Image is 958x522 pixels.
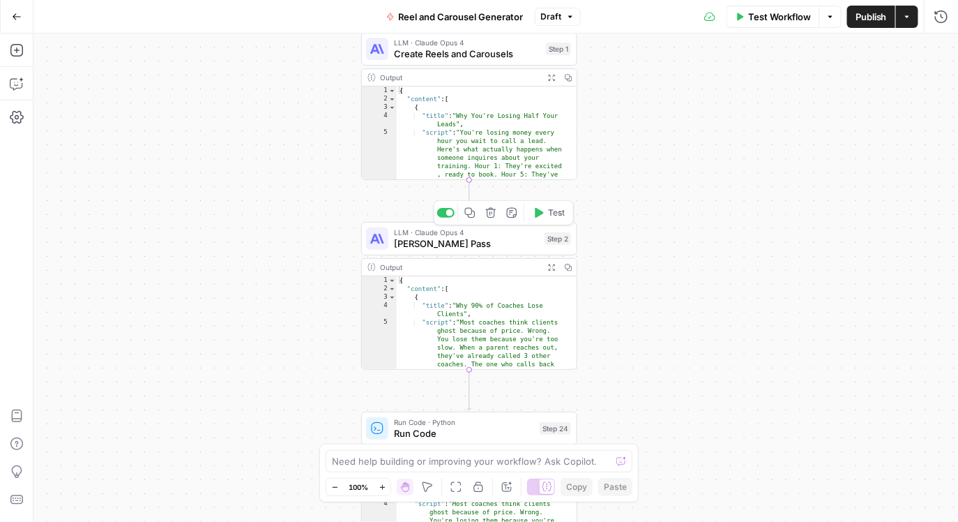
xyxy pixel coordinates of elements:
div: LLM · Claude Opus 4[PERSON_NAME] PassStep 2TestOutput{ "content":[ { "title":"Why 90% of Coaches ... [361,222,577,370]
span: Toggle code folding, rows 3 through 13 [388,293,396,301]
span: Draft [541,10,562,23]
div: Step 2 [545,232,571,245]
span: Toggle code folding, rows 1 through 110 [388,87,396,95]
div: 2 [362,95,397,103]
span: Toggle code folding, rows 2 through 120 [388,285,396,293]
div: 2 [362,285,397,293]
span: Run Code · Python [394,417,534,428]
span: Run Code [394,426,534,440]
div: Step 24 [540,422,571,435]
div: 5 [362,128,397,246]
span: LLM · Claude Opus 4 [394,37,540,48]
g: Edge from step_2 to step_24 [467,370,471,410]
span: Test Workflow [748,10,811,24]
span: Copy [566,481,587,493]
div: 1 [362,276,397,285]
span: Paste [604,481,627,493]
span: 100% [349,482,368,493]
div: Output [380,72,539,83]
button: Draft [535,8,581,26]
div: 5 [362,318,397,410]
div: Step 1 [546,43,571,55]
div: 4 [362,112,397,128]
span: Toggle code folding, rows 1 through 121 [388,276,396,285]
span: Create Reels and Carousels [394,47,540,61]
div: LLM · Claude Opus 4Create Reels and CarouselsStep 1Output{ "content":[ { "title":"Why You're Losi... [361,32,577,180]
span: Reel and Carousel Generator [399,10,524,24]
button: Test [527,204,570,222]
span: Test [548,207,565,219]
div: Output [380,262,539,273]
span: [PERSON_NAME] Pass [394,237,539,251]
button: Copy [561,478,593,496]
span: Publish [856,10,887,24]
button: Test Workflow [727,6,819,28]
div: 1 [362,87,397,95]
span: Toggle code folding, rows 2 through 109 [388,95,396,103]
div: 4 [362,301,397,318]
div: 3 [362,103,397,112]
span: LLM · Claude Opus 4 [394,227,539,238]
button: Paste [598,478,632,496]
span: Toggle code folding, rows 3 through 13 [388,103,396,112]
button: Publish [847,6,895,28]
div: 3 [362,293,397,301]
button: Reel and Carousel Generator [378,6,532,28]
